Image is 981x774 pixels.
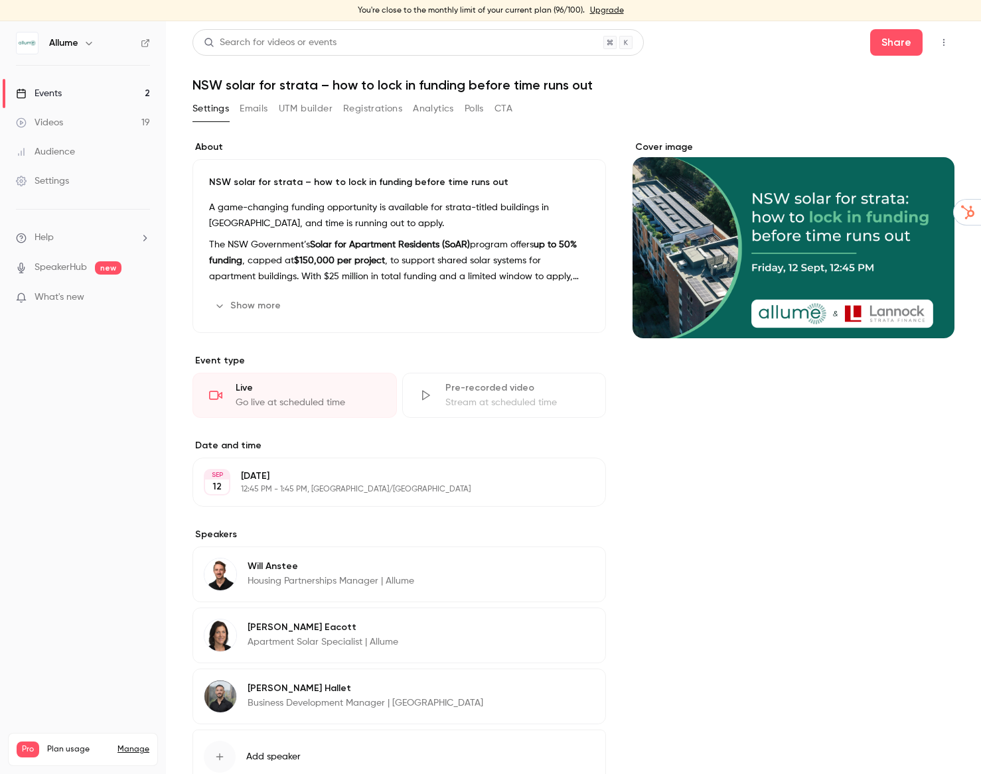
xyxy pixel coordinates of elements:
a: Manage [117,744,149,755]
label: About [192,141,606,154]
label: Date and time [192,439,606,452]
strong: $150,000 per project [294,256,385,265]
div: SEP [205,470,229,480]
a: Upgrade [590,5,624,16]
a: SpeakerHub [35,261,87,275]
li: help-dropdown-opener [16,231,150,245]
p: 12:45 PM - 1:45 PM, [GEOGRAPHIC_DATA]/[GEOGRAPHIC_DATA] [241,484,536,495]
span: Pro [17,742,39,757]
img: Keith Hallet [204,680,236,712]
button: Share [870,29,923,56]
section: Cover image [633,141,954,338]
h6: Allume [49,36,78,50]
p: The NSW Government’s program offers , capped at , to support shared solar systems for apartment b... [209,237,589,285]
img: Allume [17,32,38,54]
iframe: Noticeable Trigger [134,292,150,304]
div: Pre-recorded video [445,381,590,395]
div: Live [236,381,380,395]
p: Business Development Manager | [GEOGRAPHIC_DATA] [248,696,483,710]
button: CTA [494,98,512,119]
img: Will Anstee [204,558,236,590]
span: What's new [35,290,84,304]
button: Polls [465,98,484,119]
div: Audience [16,145,75,159]
button: Settings [192,98,229,119]
button: Emails [240,98,267,119]
label: Cover image [633,141,954,154]
p: Will Anstee [248,560,414,573]
span: Plan usage [47,744,110,755]
div: Stream at scheduled time [445,396,590,409]
p: Apartment Solar Specialist | Allume [248,635,398,649]
p: Event type [192,354,606,367]
div: Liz Eacott[PERSON_NAME] EacottApartment Solar Specialist | Allume [192,608,606,663]
div: LiveGo live at scheduled time [192,373,397,418]
p: 12 [212,480,222,493]
strong: Solar for Apartment Residents (SoAR) [310,240,470,249]
span: Add speaker [246,750,301,763]
p: [PERSON_NAME] Hallet [248,682,483,695]
img: Liz Eacott [204,619,236,651]
div: Search for videos or events [204,36,337,50]
button: Registrations [343,98,402,119]
p: A game-changing funding opportunity is available for strata-titled buildings in [GEOGRAPHIC_DATA]... [209,200,589,231]
div: Pre-recorded videoStream at scheduled time [402,373,607,418]
span: new [95,261,121,275]
p: [DATE] [241,470,536,483]
label: Speakers [192,528,606,541]
div: Keith Hallet[PERSON_NAME] HalletBusiness Development Manager | [GEOGRAPHIC_DATA] [192,669,606,724]
button: Analytics [413,98,454,119]
button: UTM builder [279,98,333,119]
p: NSW solar for strata – how to lock in funding before time runs out [209,176,589,189]
div: Go live at scheduled time [236,396,380,409]
button: Show more [209,295,289,316]
div: Will AnsteeWill AnsteeHousing Partnerships Manager | Allume [192,547,606,602]
div: Events [16,87,62,100]
div: Settings [16,174,69,188]
p: [PERSON_NAME] Eacott [248,621,398,634]
h1: NSW solar for strata – how to lock in funding before time runs out [192,77,954,93]
p: Housing Partnerships Manager | Allume [248,574,414,588]
span: Help [35,231,54,245]
div: Videos [16,116,63,129]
